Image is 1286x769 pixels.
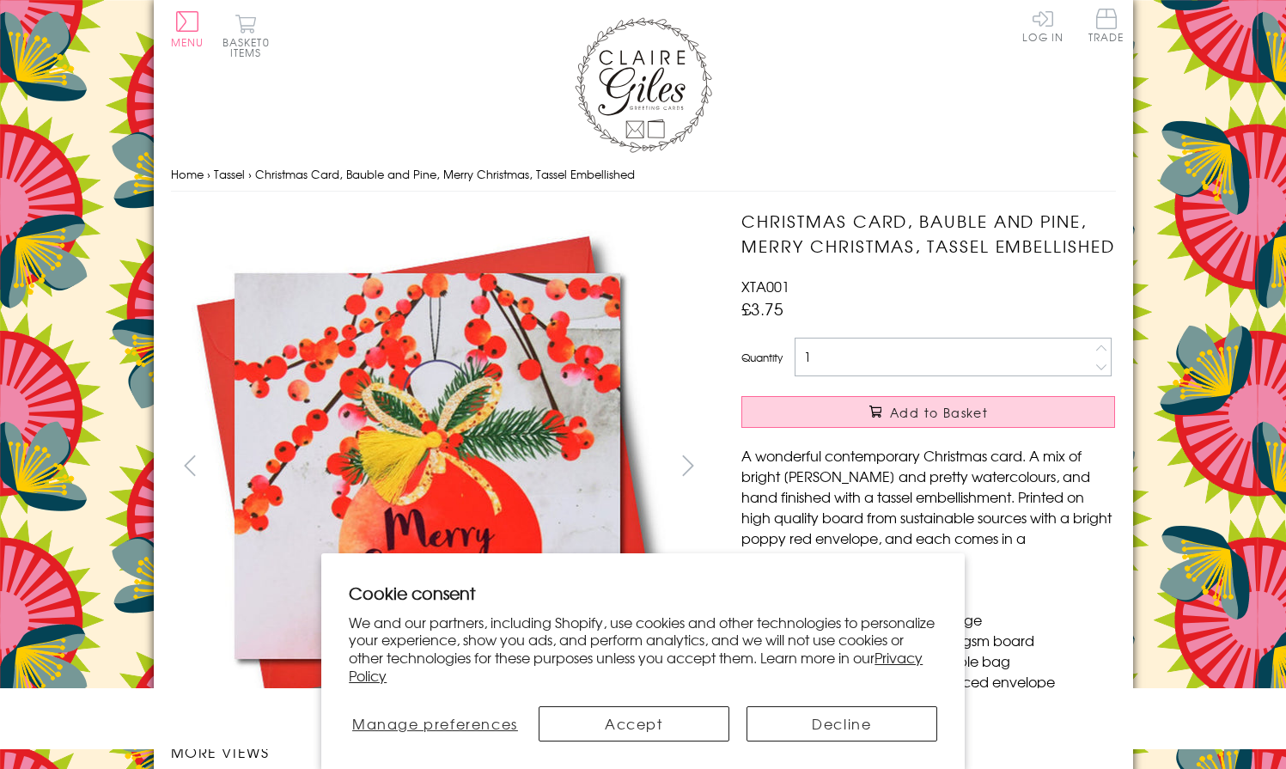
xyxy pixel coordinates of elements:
[741,296,783,320] span: £3.75
[349,647,923,686] a: Privacy Policy
[741,396,1115,428] button: Add to Basket
[707,209,1222,724] img: Christmas Card, Bauble and Pine, Merry Christmas, Tassel Embellished
[1088,9,1124,42] span: Trade
[741,209,1115,259] h1: Christmas Card, Bauble and Pine, Merry Christmas, Tassel Embellished
[539,706,729,742] button: Accept
[668,446,707,485] button: next
[207,166,210,182] span: ›
[575,17,712,153] img: Claire Giles Greetings Cards
[741,276,789,296] span: XTA001
[747,706,937,742] button: Decline
[171,157,1116,192] nav: breadcrumbs
[741,350,783,365] label: Quantity
[171,34,204,50] span: Menu
[890,404,988,421] span: Add to Basket
[1088,9,1124,46] a: Trade
[170,209,686,723] img: Christmas Card, Bauble and Pine, Merry Christmas, Tassel Embellished
[349,706,521,742] button: Manage preferences
[352,713,518,734] span: Manage preferences
[171,446,210,485] button: prev
[255,166,635,182] span: Christmas Card, Bauble and Pine, Merry Christmas, Tassel Embellished
[349,581,937,605] h2: Cookie consent
[171,742,708,762] h3: More views
[1022,9,1064,42] a: Log In
[349,613,937,685] p: We and our partners, including Shopify, use cookies and other technologies to personalize your ex...
[230,34,270,60] span: 0 items
[222,14,270,58] button: Basket0 items
[171,166,204,182] a: Home
[741,445,1115,569] p: A wonderful contemporary Christmas card. A mix of bright [PERSON_NAME] and pretty watercolours, a...
[171,11,204,47] button: Menu
[248,166,252,182] span: ›
[214,166,245,182] a: Tassel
